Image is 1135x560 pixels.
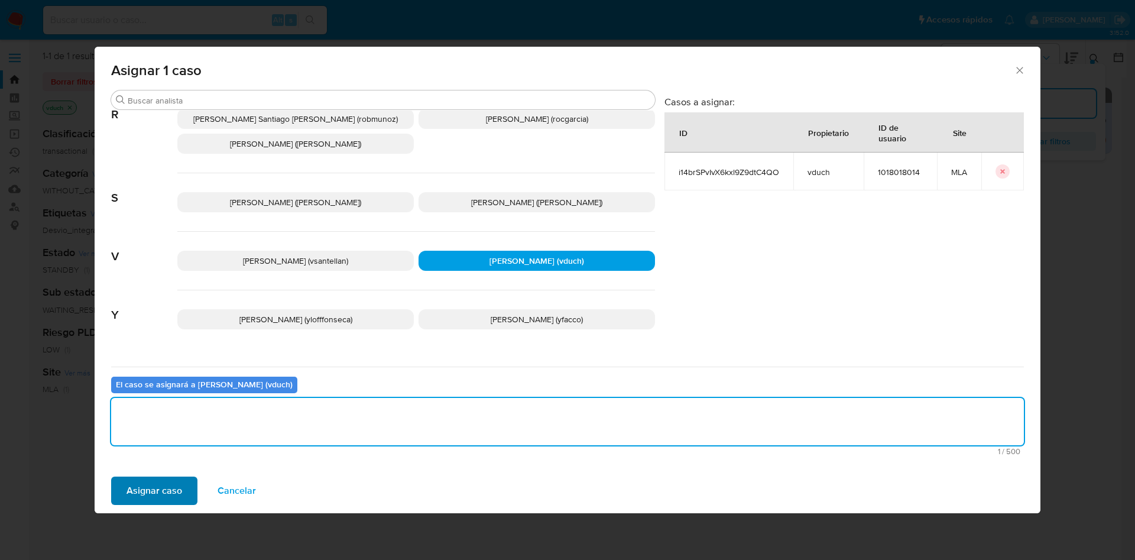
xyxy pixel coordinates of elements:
[679,167,779,177] span: i14brSPvIvX6kxl9Z9dtC4QO
[193,113,398,125] span: [PERSON_NAME] Santiago [PERSON_NAME] (robmunoz)
[111,173,177,205] span: S
[177,309,414,329] div: [PERSON_NAME] (ylofffonseca)
[115,448,1020,455] span: Máximo 500 caracteres
[218,478,256,504] span: Cancelar
[111,290,177,322] span: Y
[177,192,414,212] div: [PERSON_NAME] ([PERSON_NAME])
[471,196,602,208] span: [PERSON_NAME] ([PERSON_NAME])
[230,196,361,208] span: [PERSON_NAME] ([PERSON_NAME])
[995,164,1010,179] button: icon-button
[128,95,650,106] input: Buscar analista
[794,118,863,147] div: Propietario
[116,95,125,105] button: Buscar
[177,251,414,271] div: [PERSON_NAME] (vsantellan)
[230,138,361,150] span: [PERSON_NAME] ([PERSON_NAME])
[127,478,182,504] span: Asignar caso
[419,309,655,329] div: [PERSON_NAME] (yfacco)
[116,378,293,390] b: El caso se asignará a [PERSON_NAME] (vduch)
[177,134,414,154] div: [PERSON_NAME] ([PERSON_NAME])
[1014,64,1024,75] button: Cerrar ventana
[419,109,655,129] div: [PERSON_NAME] (rocgarcia)
[177,109,414,129] div: [PERSON_NAME] Santiago [PERSON_NAME] (robmunoz)
[111,63,1014,77] span: Asignar 1 caso
[491,313,583,325] span: [PERSON_NAME] (yfacco)
[95,47,1040,513] div: assign-modal
[111,232,177,264] span: V
[664,96,1024,108] h3: Casos a asignar:
[951,167,967,177] span: MLA
[243,255,348,267] span: [PERSON_NAME] (vsantellan)
[419,192,655,212] div: [PERSON_NAME] ([PERSON_NAME])
[864,113,936,152] div: ID de usuario
[419,251,655,271] div: [PERSON_NAME] (vduch)
[878,167,923,177] span: 1018018014
[939,118,981,147] div: Site
[808,167,849,177] span: vduch
[111,477,197,505] button: Asignar caso
[239,313,352,325] span: [PERSON_NAME] (ylofffonseca)
[665,118,702,147] div: ID
[489,255,584,267] span: [PERSON_NAME] (vduch)
[486,113,588,125] span: [PERSON_NAME] (rocgarcia)
[202,477,271,505] button: Cancelar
